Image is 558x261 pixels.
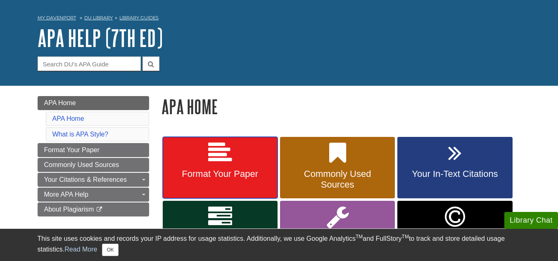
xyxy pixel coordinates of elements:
span: Format Your Paper [169,169,271,179]
a: Format Your Paper [163,137,278,199]
input: Search DU's APA Guide [38,56,141,71]
span: About Plagiarism [44,206,94,213]
a: What is APA Style? [52,131,109,138]
a: APA Home [52,115,84,122]
a: Your In-Text Citations [397,137,512,199]
nav: breadcrumb [38,12,521,26]
a: More APA Help [38,188,149,202]
sup: TM [402,234,409,240]
a: APA Help (7th Ed) [38,25,163,51]
i: This link opens in a new window [96,207,103,212]
a: Commonly Used Sources [38,158,149,172]
div: This site uses cookies and records your IP address for usage statistics. Additionally, we use Goo... [38,234,521,256]
a: DU Library [84,15,113,21]
a: Commonly Used Sources [280,137,395,199]
h1: APA Home [161,96,521,117]
span: More APA Help [44,191,88,198]
span: Your Citations & References [44,176,127,183]
a: Library Guides [119,15,159,21]
a: Your Citations & References [38,173,149,187]
span: Your In-Text Citations [404,169,506,179]
span: Commonly Used Sources [286,169,389,190]
a: About Plagiarism [38,202,149,216]
span: APA Home [44,99,76,106]
sup: TM [356,234,363,240]
span: Format Your Paper [44,146,100,153]
a: My Davenport [38,14,76,21]
a: Format Your Paper [38,143,149,157]
a: Read More [64,246,97,253]
span: Commonly Used Sources [44,161,119,168]
a: APA Home [38,96,149,110]
button: Library Chat [504,212,558,229]
button: Close [102,244,118,256]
